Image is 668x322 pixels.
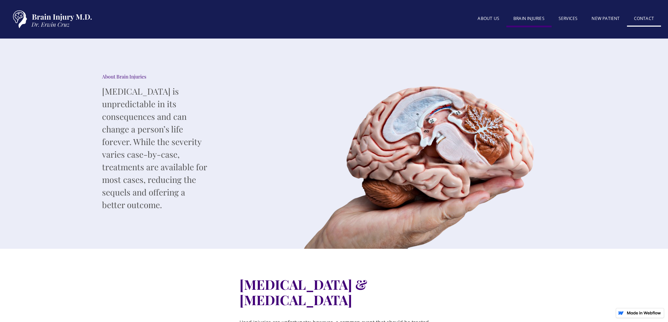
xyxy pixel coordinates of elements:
[102,73,207,80] div: About Brain Injuries
[552,12,585,26] a: SERVICES
[102,85,207,211] p: [MEDICAL_DATA] is unpredictable in its consequences and can change a person’s life forever. While...
[627,12,661,27] a: Contact
[7,7,95,32] a: home
[239,277,429,308] h1: [MEDICAL_DATA] & [MEDICAL_DATA]
[506,12,552,27] a: BRAIN INJURIES
[627,311,661,315] img: Made in Webflow
[471,12,506,26] a: About US
[585,12,627,26] a: New patient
